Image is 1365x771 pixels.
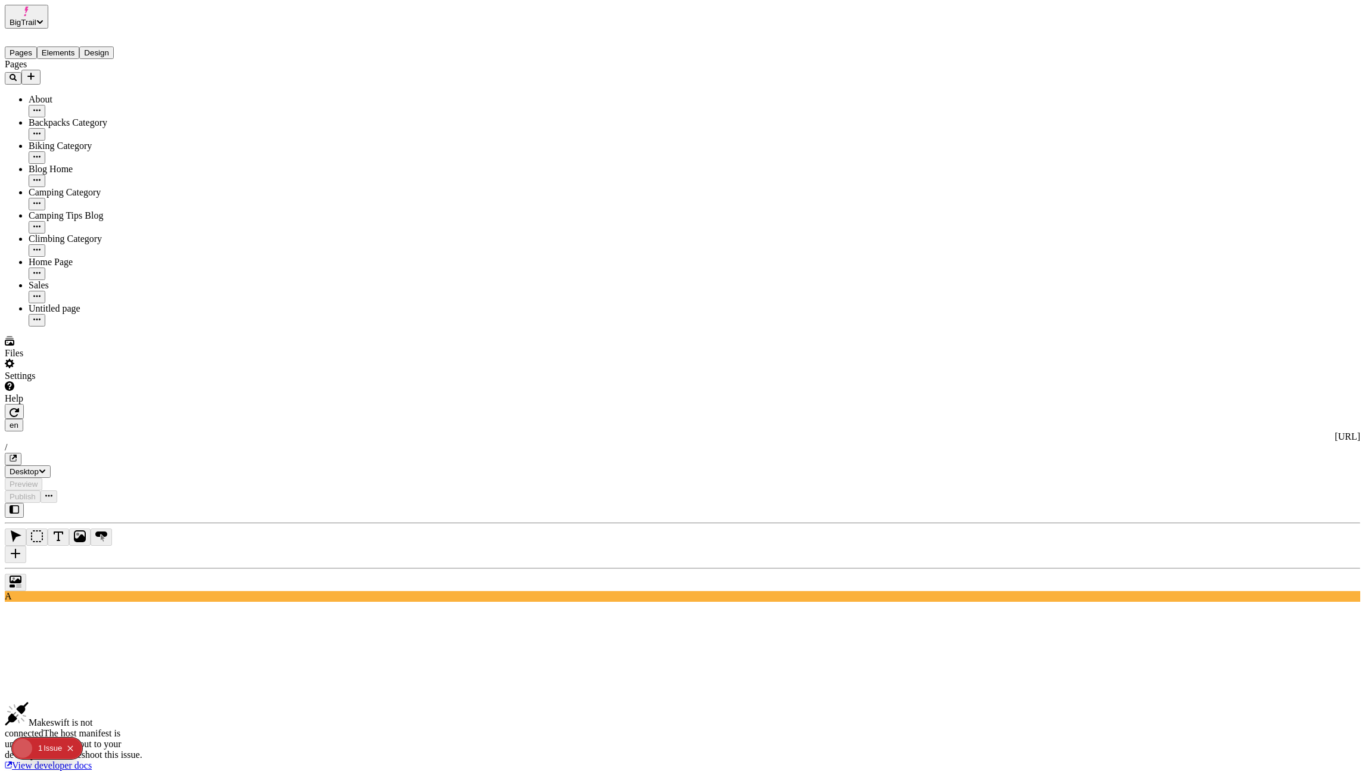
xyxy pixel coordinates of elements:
[5,59,148,70] div: Pages
[5,419,23,431] button: Open locale picker
[48,528,69,546] button: Text
[5,490,41,503] button: Publish
[10,467,39,476] span: Desktop
[5,371,148,381] div: Settings
[29,257,148,268] div: Home Page
[37,46,80,59] button: Elements
[5,5,48,29] button: BigTrail
[5,348,148,359] div: Files
[26,528,48,546] button: Box
[29,234,148,244] div: Climbing Category
[5,393,148,404] div: Help
[29,94,148,105] div: About
[29,280,148,291] div: Sales
[29,141,148,151] div: Biking Category
[5,760,92,770] a: View developer docs
[79,46,114,59] button: Design
[21,70,41,85] button: Add new
[10,492,36,501] span: Publish
[5,717,93,738] span: Makeswift is not connected
[10,18,36,27] span: BigTrail
[29,187,148,198] div: Camping Category
[29,210,148,221] div: Camping Tips Blog
[5,46,37,59] button: Pages
[5,431,1360,442] div: [URL]
[29,117,148,128] div: Backpacks Category
[5,478,42,490] button: Preview
[10,421,18,430] span: en
[10,480,38,489] span: Preview
[5,442,1360,453] div: /
[29,303,148,314] div: Untitled page
[5,591,1360,602] div: A
[29,164,148,175] div: Blog Home
[5,465,51,478] button: Desktop
[5,728,142,760] span: The host manifest is unreachable. Reach out to your developer to troubleshoot this issue .
[69,528,91,546] button: Image
[91,528,112,546] button: Button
